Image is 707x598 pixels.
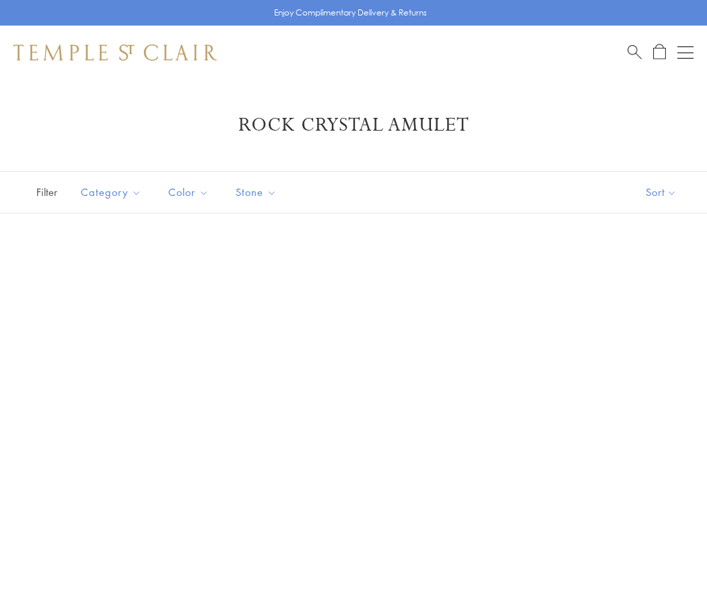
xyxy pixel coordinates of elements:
[229,184,287,201] span: Stone
[615,172,707,213] button: Show sort by
[677,44,694,61] button: Open navigation
[34,113,673,137] h1: Rock Crystal Amulet
[74,184,151,201] span: Category
[13,44,217,61] img: Temple St. Clair
[162,184,219,201] span: Color
[653,44,666,61] a: Open Shopping Bag
[158,177,219,207] button: Color
[274,6,427,20] p: Enjoy Complimentary Delivery & Returns
[628,44,642,61] a: Search
[226,177,287,207] button: Stone
[71,177,151,207] button: Category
